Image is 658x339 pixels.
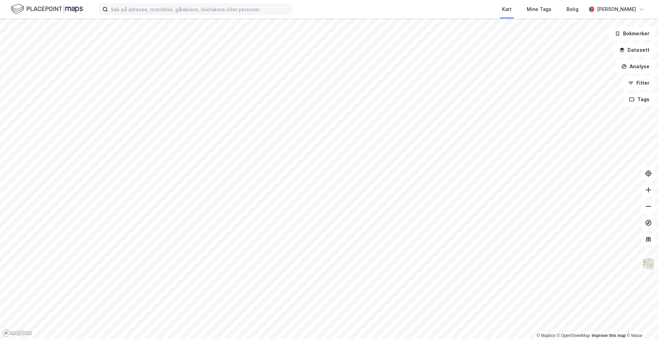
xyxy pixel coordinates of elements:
div: Kontrollprogram for chat [624,306,658,339]
div: Mine Tags [527,5,551,13]
iframe: Chat Widget [624,306,658,339]
input: Søk på adresse, matrikkel, gårdeiere, leietakere eller personer [108,4,291,14]
img: logo.f888ab2527a4732fd821a326f86c7f29.svg [11,3,83,15]
div: Kart [502,5,512,13]
div: Bolig [566,5,578,13]
div: [PERSON_NAME] [597,5,636,13]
